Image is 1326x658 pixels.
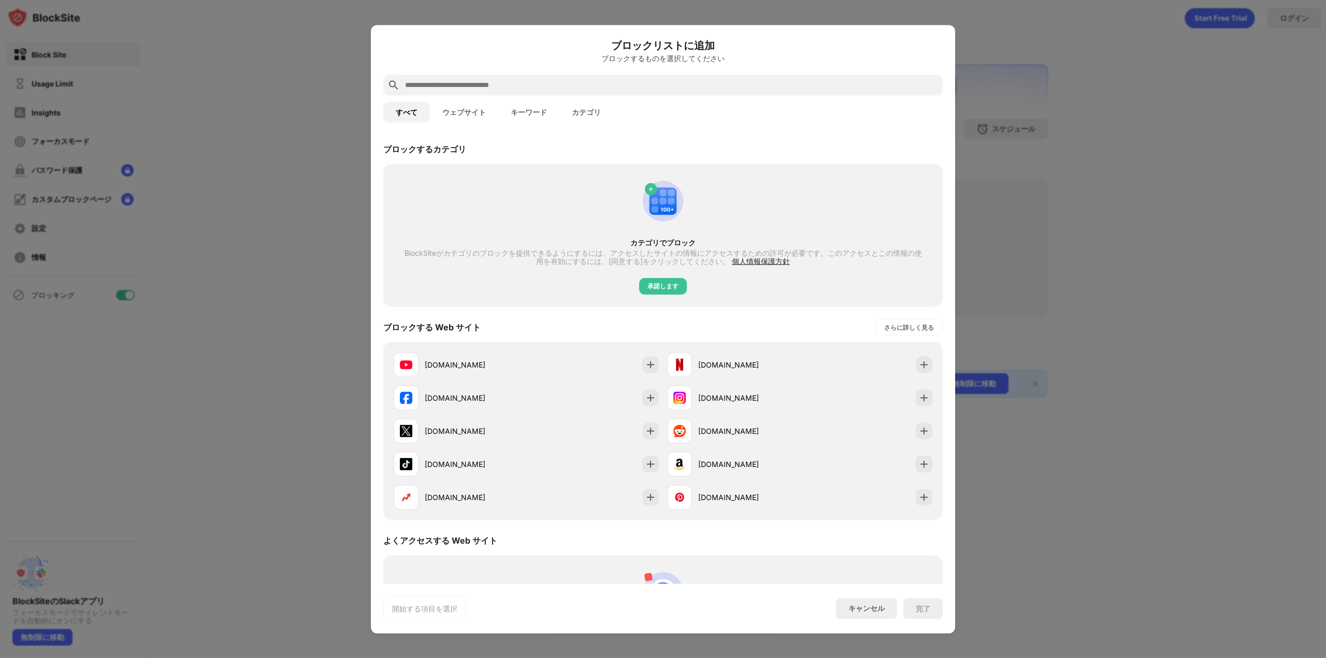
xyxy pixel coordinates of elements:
[848,604,885,613] div: キャンセル
[638,567,688,617] img: personal-suggestions.svg
[400,458,412,470] img: favicons
[916,604,930,612] div: 完了
[400,391,412,404] img: favicons
[425,459,526,470] div: [DOMAIN_NAME]
[383,321,481,333] div: ブロックする Web サイト
[647,281,679,291] div: 承諾します
[698,359,800,370] div: [DOMAIN_NAME]
[884,322,934,332] div: さらに詳しく見る
[425,392,526,403] div: [DOMAIN_NAME]
[400,491,412,503] img: favicons
[698,459,800,470] div: [DOMAIN_NAME]
[392,603,457,613] div: 開始する項目を選択
[387,79,400,91] img: search.svg
[673,358,686,371] img: favicons
[383,535,497,546] div: よくアクセスする Web サイト
[425,426,526,436] div: [DOMAIN_NAME]
[425,492,526,503] div: [DOMAIN_NAME]
[402,248,924,265] div: BlockSiteがカテゴリのブロックを提供できるようにするには、アクセスしたサイトの情報にアクセスするための許可が必要です。このアクセスとこの情報の使用を有効にするには、[同意する]をクリック...
[402,238,924,246] div: カテゴリでブロック
[732,256,790,265] span: 個人情報保護方針
[673,425,686,437] img: favicons
[673,491,686,503] img: favicons
[383,101,430,122] button: すべて
[400,425,412,437] img: favicons
[698,392,800,403] div: [DOMAIN_NAME]
[638,176,688,226] img: category-add.svg
[698,492,800,503] div: [DOMAIN_NAME]
[400,358,412,371] img: favicons
[673,458,686,470] img: favicons
[559,101,613,122] button: カテゴリ
[383,54,943,62] div: ブロックするものを選択してください
[698,426,800,436] div: [DOMAIN_NAME]
[425,359,526,370] div: [DOMAIN_NAME]
[430,101,498,122] button: ウェブサイト
[383,143,466,155] div: ブロックするカテゴリ
[498,101,559,122] button: キーワード
[383,37,943,53] h6: ブロックリストに追加
[673,391,686,404] img: favicons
